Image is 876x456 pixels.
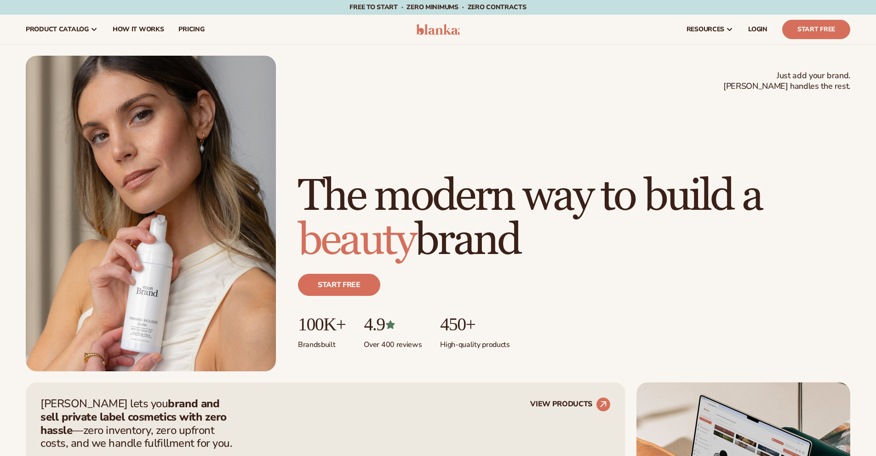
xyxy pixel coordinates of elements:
[18,15,105,44] a: product catalog
[105,15,172,44] a: How It Works
[26,26,89,33] span: product catalog
[782,20,850,39] a: Start Free
[530,397,611,412] a: VIEW PRODUCTS
[679,15,741,44] a: resources
[298,174,850,263] h1: The modern way to build a brand
[298,274,380,296] a: Start free
[178,26,204,33] span: pricing
[748,26,767,33] span: LOGIN
[298,335,345,350] p: Brands built
[26,56,276,371] img: Female holding tanning mousse.
[40,396,227,438] strong: brand and sell private label cosmetics with zero hassle
[364,335,422,350] p: Over 400 reviews
[687,26,724,33] span: resources
[298,314,345,335] p: 100K+
[349,3,526,12] span: Free to start · ZERO minimums · ZERO contracts
[40,397,238,450] p: [PERSON_NAME] lets you —zero inventory, zero upfront costs, and we handle fulfillment for you.
[741,15,775,44] a: LOGIN
[416,24,460,35] img: logo
[364,314,422,335] p: 4.9
[723,70,850,92] span: Just add your brand. [PERSON_NAME] handles the rest.
[298,214,415,267] span: beauty
[440,314,510,335] p: 450+
[440,335,510,350] p: High-quality products
[113,26,164,33] span: How It Works
[171,15,212,44] a: pricing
